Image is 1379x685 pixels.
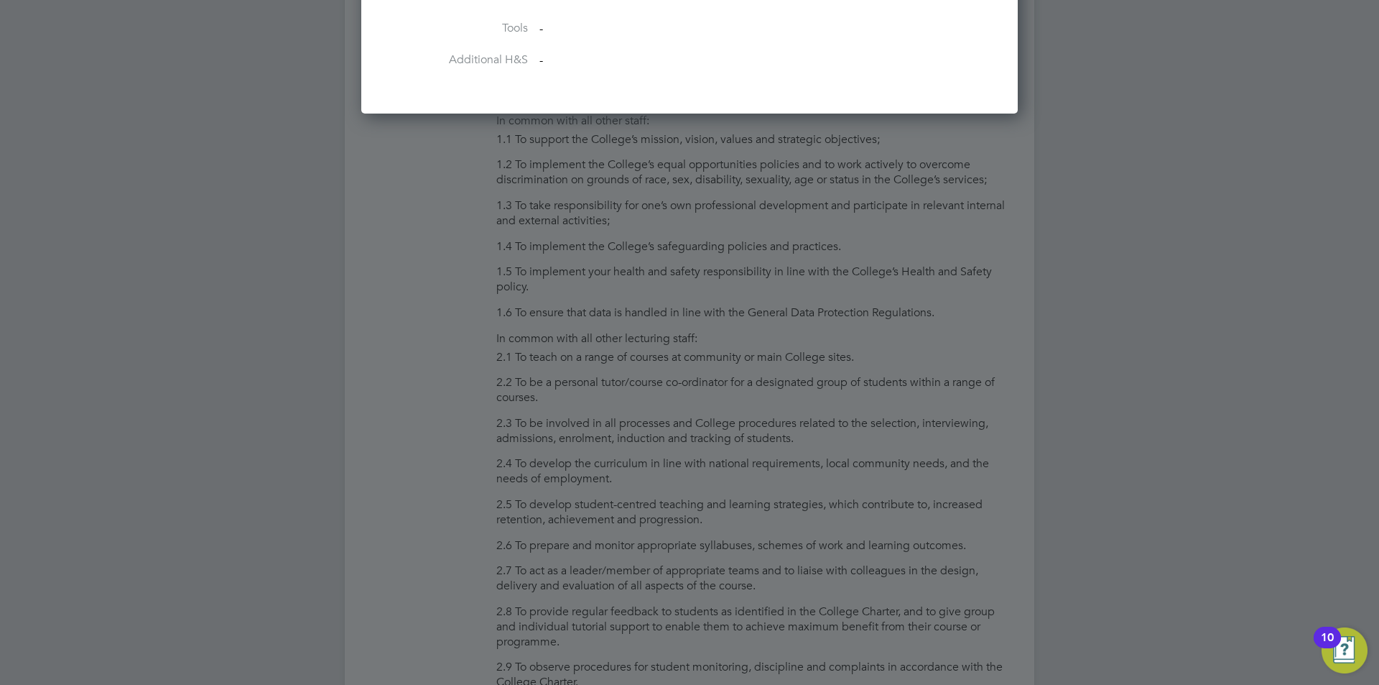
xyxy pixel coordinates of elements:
[539,54,543,68] span: -
[384,21,528,36] label: Tools
[1321,638,1334,656] div: 10
[539,22,543,36] span: -
[1322,627,1368,673] button: Open Resource Center, 10 new notifications
[384,52,528,68] label: Additional H&S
